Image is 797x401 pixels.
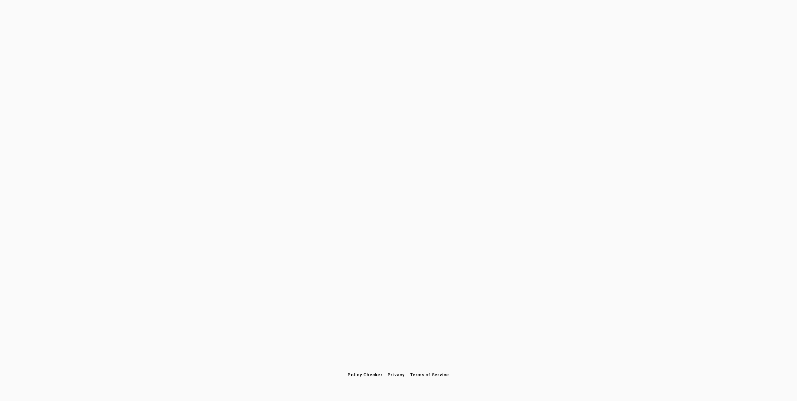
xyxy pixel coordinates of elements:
[385,369,408,380] button: Privacy
[388,372,405,377] span: Privacy
[408,369,452,380] button: Terms of Service
[410,372,449,377] span: Terms of Service
[348,372,383,377] span: Policy Checker
[345,369,385,380] button: Policy Checker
